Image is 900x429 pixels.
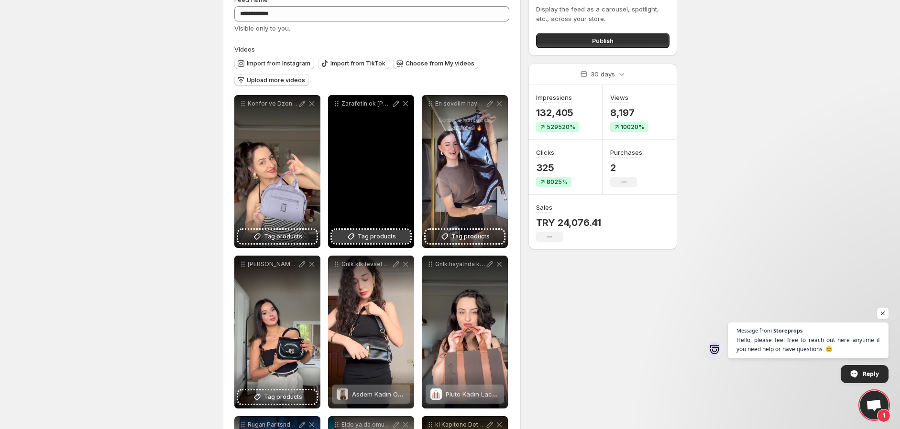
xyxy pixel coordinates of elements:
p: 30 days [591,69,615,79]
div: Konfor ve Dzenin Yeni Ad Drup oklu cepler pratik dzen Hafif kuma tarken deil tandnda hissedilir S... [234,95,320,248]
span: Tag products [358,232,396,241]
span: Message from [736,328,772,333]
span: Tag products [451,232,490,241]
div: Open chat [860,391,889,419]
div: Gnlk klk levsel Tasarm Asdem Hem konfor hem stil isteyenler [PERSON_NAME] tam senlik Ayarlanabili... [328,256,414,408]
span: Hello, please feel free to reach out here anytime if you need help or have questions. 😊 [736,335,880,354]
div: Gnlk hayatnda kendini zel hissettirecek bir para aryorsan Pluto tam sana gre ehirli kadnn vazgeil... [422,256,508,408]
span: Upload more videos [247,76,305,84]
span: Videos [234,45,255,53]
button: Tag products [426,230,504,243]
span: Pluto Kadın Lacoste El ve Çapraz Çanta [446,390,564,398]
button: Upload more videos [234,75,309,86]
div: [PERSON_NAME] kendi hikyeni anlatmak istiyorsan MATER anta senin iin yaplm ok renk seenei senin s... [234,256,320,408]
h3: Views [610,93,628,102]
p: kl Kapitone Detaylarla Konutur Anjel anta kapitone dikileri ve zarif zincir asks ile hem elde tan... [435,421,485,429]
h3: Sales [536,203,552,212]
p: Konfor ve Dzenin Yeni Ad Drup oklu cepler pratik dzen Hafif kuma tarken deil tandnda hissedilir S... [248,100,297,107]
h3: Purchases [610,148,642,157]
p: Rugan Parltsnda Rahat Admlar Gruone Kendini iyi hissetmek bir adm uzakta [248,421,297,429]
p: Gnlk hayatnda kendini zel hissettirecek bir para aryorsan Pluto tam sana gre ehirli kadnn vazgeil... [435,260,485,268]
span: Choose from My videos [406,60,474,67]
div: En sevdiim havalaren sevdiim kombinlerTag products [422,95,508,248]
span: Tag products [264,392,302,402]
img: Asdem Kadın Omuz Çantası [337,388,348,400]
span: 529520% [547,123,575,131]
p: 8,197 [610,107,648,118]
p: [PERSON_NAME] kendi hikyeni anlatmak istiyorsan MATER anta senin iin yaplm ok renk seenei senin s... [248,260,297,268]
button: Import from Instagram [234,58,314,69]
span: Import from TikTok [330,60,385,67]
span: 1 [877,409,890,422]
p: 325 [536,162,571,173]
button: Tag products [238,230,317,243]
p: Elde ya da omuzda hangi stilde parlayacaksn kln en zarif hali [PERSON_NAME] Zincirli anta Metal z... [341,421,391,429]
p: Gnlk klk levsel Tasarm Asdem Hem konfor hem stil isteyenler [PERSON_NAME] tam senlik Ayarlanabili... [341,260,391,268]
h3: Clicks [536,148,554,157]
span: Import from Instagram [247,60,310,67]
span: Asdem Kadın Omuz Çantası [352,390,435,398]
span: Reply [863,365,879,382]
span: 8025% [547,178,568,186]
span: Tag products [264,232,302,241]
p: TRY 24,076.41 [536,217,601,228]
button: Publish [536,33,670,48]
button: Choose from My videos [393,58,478,69]
p: 2 [610,162,642,173]
img: Pluto Kadın Lacoste El ve Çapraz Çanta [430,388,442,400]
span: 10020% [621,123,644,131]
p: Zarafetin ok [PERSON_NAME] Hem el antas hem apraz kullanm Ayarlanabilir ask ile kiiselletirilmi r... [341,100,391,107]
span: Publish [592,36,614,45]
span: Visible only to you. [234,24,290,32]
p: Display the feed as a carousel, spotlight, etc., across your store. [536,4,670,23]
div: Zarafetin ok [PERSON_NAME] Hem el antas hem apraz kullanm Ayarlanabilir ask ile kiiselletirilmi r... [328,95,414,248]
button: Import from TikTok [318,58,389,69]
h3: Impressions [536,93,572,102]
button: Tag products [238,390,317,404]
p: En sevdiim havalaren sevdiim kombinler [435,100,485,107]
span: Storeprops [773,328,802,333]
p: 132,405 [536,107,579,118]
button: Tag products [332,230,410,243]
